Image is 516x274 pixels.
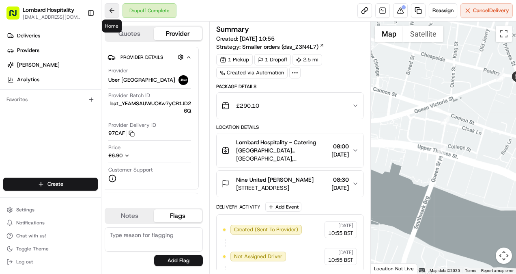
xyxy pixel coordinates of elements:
[236,176,314,184] span: Nine United [PERSON_NAME]
[108,144,120,151] span: Price
[105,27,154,40] button: Quotes
[17,76,39,83] span: Analytics
[108,130,135,137] button: 97CAF
[138,80,148,89] button: Start new chat
[25,148,66,154] span: [PERSON_NAME]
[72,148,88,154] span: [DATE]
[23,14,81,20] button: [EMAIL_ADDRESS][DOMAIN_NAME]
[328,230,353,237] span: 10:55 BST
[236,102,259,110] span: £290.10
[16,220,45,226] span: Notifications
[331,176,349,184] span: 08:30
[57,201,98,207] a: Powered byPylon
[242,43,318,51] span: Smaller orders (dss_Z3N4L7)
[216,43,325,51] div: Strategy:
[37,85,112,92] div: We're available if you need us!
[77,181,130,189] span: API Documentation
[120,54,163,61] span: Provider Details
[217,133,364,167] button: Lombard Hospitality - Catering [GEOGRAPHIC_DATA] Doluwegedara[GEOGRAPHIC_DATA], [STREET_ADDRESS]0...
[373,263,400,274] a: Open this area in Google Maps (opens a new window)
[216,204,260,210] div: Delivery Activity
[216,35,275,43] span: Created:
[240,35,275,42] span: [DATE] 10:55
[17,61,60,69] span: [PERSON_NAME]
[37,77,133,85] div: Start new chat
[3,73,101,86] a: Analytics
[473,7,509,14] span: Cancel Delivery
[3,59,101,72] a: [PERSON_NAME]
[25,126,66,132] span: [PERSON_NAME]
[242,43,325,51] a: Smaller orders (dss_Z3N4L7)
[108,100,191,115] span: bat_YEAMSAUWUOKw7yCR1JD26Q
[17,77,32,92] img: 4920774857489_3d7f54699973ba98c624_72.jpg
[8,105,52,112] div: Past conversations
[234,226,298,233] span: Created (Sent To Provider)
[8,140,21,153] img: Yasiru Doluwegedara
[108,67,128,74] span: Provider
[108,152,123,159] span: £6.90
[236,184,314,192] span: [STREET_ADDRESS]
[108,122,156,129] span: Provider Delivery ID
[23,6,74,14] button: Lombard Hospitality
[16,259,33,265] span: Log out
[371,263,417,274] div: Location Not Live
[216,83,364,90] div: Package Details
[437,146,446,154] div: 5
[3,204,98,215] button: Settings
[67,126,70,132] span: •
[481,268,514,273] a: Report a map error
[16,181,62,189] span: Knowledge Base
[5,178,65,193] a: 📗Knowledge Base
[105,209,154,222] button: Notes
[430,268,460,273] span: Map data ©2025
[81,201,98,207] span: Pylon
[331,150,349,159] span: [DATE]
[154,255,203,266] button: Add Flag
[3,243,98,254] button: Toggle Theme
[496,26,512,42] button: Toggle fullscreen view
[8,118,21,131] img: Yasiru Doluwegedara
[67,148,70,154] span: •
[419,268,425,272] button: Keyboard shortcuts
[429,3,457,18] button: Reassign
[216,124,364,130] div: Location Details
[3,93,98,106] div: Favorites
[338,249,353,256] span: [DATE]
[496,73,505,82] div: 2
[375,26,403,42] button: Show street map
[47,180,63,188] span: Create
[265,202,301,212] button: Add Event
[234,253,282,260] span: Not Assigned Driver
[432,7,454,14] span: Reassign
[331,184,349,192] span: [DATE]
[126,104,148,113] button: See all
[217,93,364,119] button: £290.10
[3,217,98,228] button: Notifications
[216,54,253,65] div: 1 Pickup
[465,268,476,273] a: Terms
[8,182,15,189] div: 📗
[102,20,122,33] div: Home
[154,209,202,222] button: Flags
[254,54,291,65] div: 1 Dropoff
[17,47,39,54] span: Providers
[3,3,84,23] button: Lombard Hospitality[EMAIL_ADDRESS][DOMAIN_NAME]
[373,263,400,274] img: Google
[441,116,449,125] div: 1
[72,126,88,132] span: [DATE]
[3,44,101,57] a: Providers
[338,222,353,229] span: [DATE]
[8,32,148,45] p: Welcome 👋
[236,138,329,154] span: Lombard Hospitality - Catering [GEOGRAPHIC_DATA] Doluwegedara
[154,27,202,40] button: Provider
[216,67,288,78] a: Created via Automation
[16,246,49,252] span: Toggle Theme
[178,75,188,85] img: uber-new-logo.jpeg
[328,257,353,264] span: 10:55 BST
[236,154,329,163] span: [GEOGRAPHIC_DATA], [STREET_ADDRESS]
[108,92,150,99] span: Provider Batch ID
[21,52,134,61] input: Clear
[331,142,349,150] span: 08:00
